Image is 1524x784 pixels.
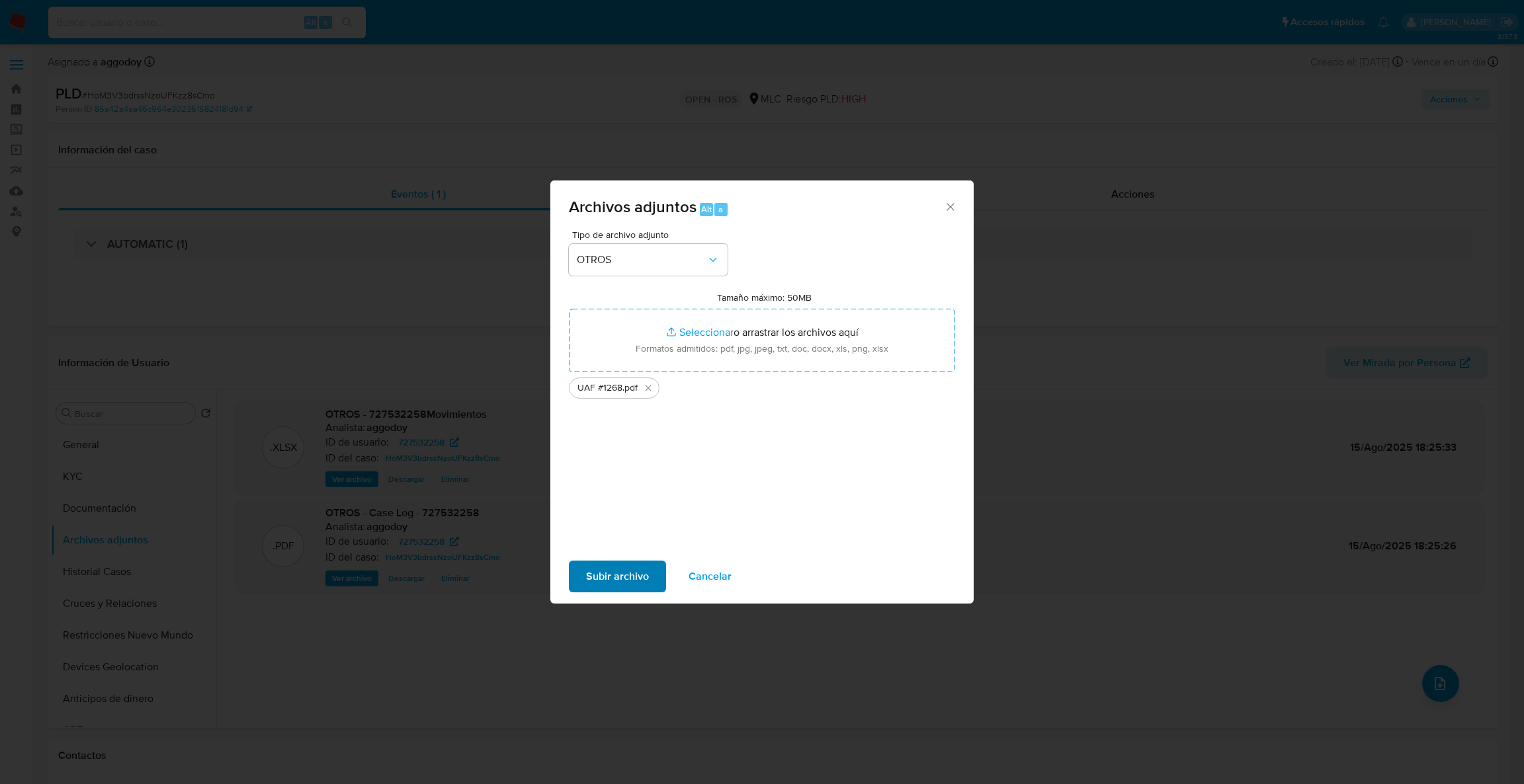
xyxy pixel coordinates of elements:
[569,561,666,592] button: Subir archivo
[701,203,712,216] span: Alt
[569,195,697,218] span: Archivos adjuntos
[944,200,956,212] button: Cerrar
[640,380,656,396] button: Eliminar UAF #1268.pdf
[689,562,732,591] span: Cancelar
[577,253,706,266] span: OTROS
[586,562,649,591] span: Subir archivo
[572,230,731,239] span: Tipo de archivo adjunto
[718,203,723,216] span: a
[569,372,955,399] ul: Archivos seleccionados
[671,561,749,592] button: Cancelar
[622,381,638,395] span: .pdf
[569,244,728,276] button: OTROS
[717,292,812,303] label: Tamaño máximo: 50MB
[577,381,622,395] span: UAF #1268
